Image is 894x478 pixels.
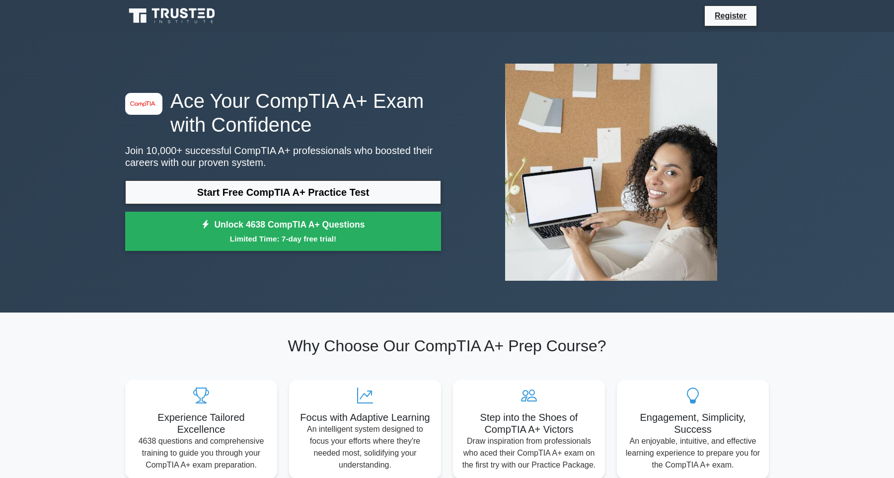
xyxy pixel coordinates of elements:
p: An enjoyable, intuitive, and effective learning experience to prepare you for the CompTIA A+ exam. [625,435,761,471]
p: An intelligent system designed to focus your efforts where they're needed most, solidifying your ... [297,423,433,471]
h1: Ace Your CompTIA A+ Exam with Confidence [125,89,441,137]
p: Draw inspiration from professionals who aced their CompTIA A+ exam on the first try with our Prac... [461,435,597,471]
small: Limited Time: 7-day free trial! [138,233,429,244]
a: Start Free CompTIA A+ Practice Test [125,180,441,204]
a: Unlock 4638 CompTIA A+ QuestionsLimited Time: 7-day free trial! [125,212,441,251]
p: Join 10,000+ successful CompTIA A+ professionals who boosted their careers with our proven system. [125,145,441,168]
h5: Experience Tailored Excellence [133,411,269,435]
a: Register [709,9,752,22]
p: 4638 questions and comprehensive training to guide you through your CompTIA A+ exam preparation. [133,435,269,471]
h5: Focus with Adaptive Learning [297,411,433,423]
h5: Engagement, Simplicity, Success [625,411,761,435]
h5: Step into the Shoes of CompTIA A+ Victors [461,411,597,435]
h2: Why Choose Our CompTIA A+ Prep Course? [125,336,769,355]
